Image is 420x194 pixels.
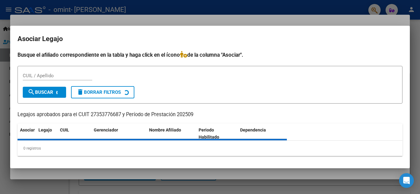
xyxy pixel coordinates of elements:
mat-icon: search [28,88,35,96]
span: Gerenciador [94,127,118,132]
span: Dependencia [240,127,266,132]
datatable-header-cell: Periodo Habilitado [196,124,238,144]
span: Buscar [28,89,53,95]
div: 0 registros [18,141,402,156]
datatable-header-cell: Nombre Afiliado [147,124,196,144]
span: Legajo [38,127,52,132]
span: Periodo Habilitado [199,127,219,139]
datatable-header-cell: CUIL [57,124,91,144]
span: Asociar [20,127,35,132]
h2: Asociar Legajo [18,33,402,45]
span: Nombre Afiliado [149,127,181,132]
p: Legajos aprobados para el CUIT 27353776687 y Período de Prestación 202509 [18,111,402,119]
button: Borrar Filtros [71,86,134,98]
datatable-header-cell: Legajo [36,124,57,144]
mat-icon: delete [77,88,84,96]
span: CUIL [60,127,69,132]
datatable-header-cell: Asociar [18,124,36,144]
div: Open Intercom Messenger [399,173,414,188]
button: Buscar [23,87,66,98]
datatable-header-cell: Gerenciador [91,124,147,144]
datatable-header-cell: Dependencia [238,124,287,144]
span: Borrar Filtros [77,89,121,95]
h4: Busque el afiliado correspondiente en la tabla y haga click en el ícono de la columna "Asociar". [18,51,402,59]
